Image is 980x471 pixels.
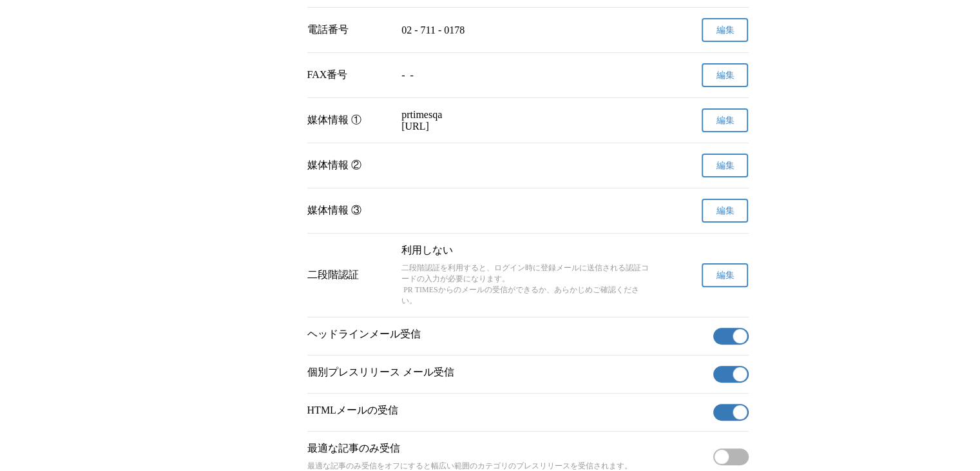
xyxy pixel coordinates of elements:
div: FAX番号 [307,68,392,82]
span: 編集 [716,270,734,281]
button: 編集 [702,263,748,287]
p: 利用しない [401,244,654,257]
p: ヘッドラインメール受信 [307,328,708,341]
button: 編集 [702,199,748,223]
p: 02 - 711 - 0178 [401,25,654,36]
div: 媒体情報 ② [307,159,392,172]
button: 編集 [702,18,748,42]
button: 編集 [702,63,748,87]
p: 最適な記事のみ受信 [307,442,708,456]
div: 電話番号 [307,23,392,37]
p: 二段階認証を利用すると、ログイン時に登録メールに送信される認証コードの入力が必要になります。 PR TIMESからのメールの受信ができるか、あらかじめご確認ください。 [401,263,654,306]
div: 二段階認証 [307,268,392,282]
p: prtimesqa [URL] [401,109,654,132]
p: 個別プレスリリース メール受信 [307,366,708,379]
div: 媒体情報 ① [307,114,392,127]
span: 編集 [716,25,734,36]
span: 編集 [716,160,734,172]
span: 編集 [716,115,734,126]
button: 編集 [702,154,748,177]
p: HTMLメールの受信 [307,404,708,417]
div: 媒体情報 ③ [307,204,392,217]
button: 編集 [702,108,748,132]
p: - - [401,70,654,81]
span: 編集 [716,70,734,81]
span: 編集 [716,205,734,217]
